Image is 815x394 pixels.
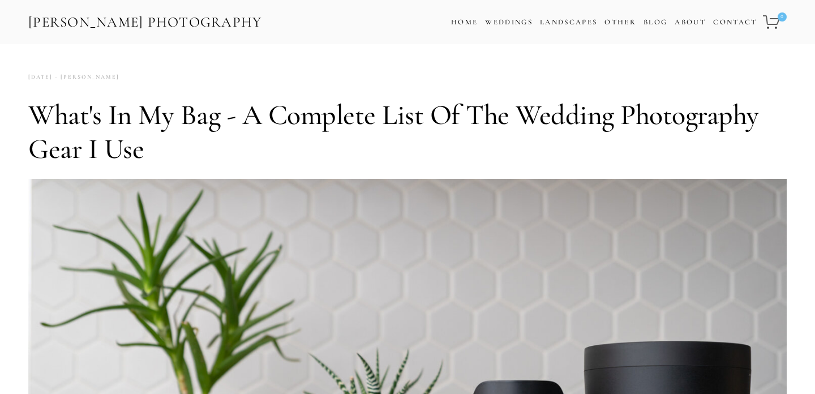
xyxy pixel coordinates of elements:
[485,18,533,27] a: Weddings
[604,18,636,27] a: Other
[778,12,787,22] span: 0
[761,8,788,36] a: 0 items in cart
[27,10,263,35] a: [PERSON_NAME] Photography
[28,98,787,166] h1: What's in My Bag - A Complete List of the Wedding Photography Gear I Use
[713,14,757,31] a: Contact
[644,14,667,31] a: Blog
[675,14,706,31] a: About
[53,70,119,85] a: [PERSON_NAME]
[451,14,478,31] a: Home
[28,70,53,85] time: [DATE]
[540,18,597,27] a: Landscapes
